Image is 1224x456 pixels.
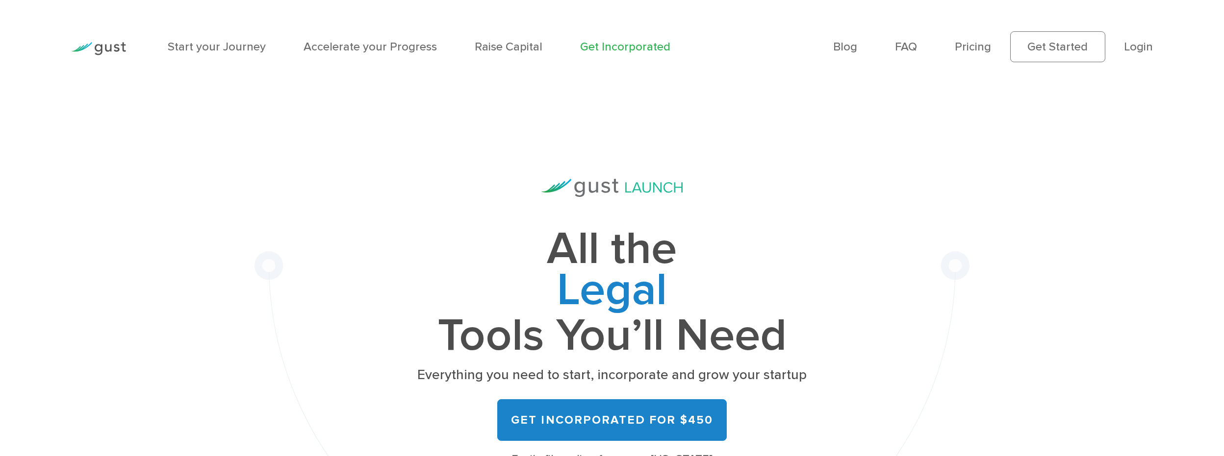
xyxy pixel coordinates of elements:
a: Get Incorporated [580,40,670,54]
a: Get Started [1010,31,1105,62]
span: Legal [417,269,808,315]
p: Everything you need to start, incorporate and grow your startup [417,366,808,384]
a: Start your Journey [168,40,266,54]
img: Gust Logo [71,42,126,55]
a: FAQ [895,40,917,54]
a: Pricing [955,40,991,54]
a: Login [1124,40,1153,54]
h1: All the Tools You’ll Need [417,228,808,357]
img: Gust Launch Logo [541,179,683,197]
a: Get Incorporated for $450 [497,399,726,441]
a: Raise Capital [475,40,542,54]
a: Accelerate your Progress [304,40,437,54]
a: Blog [833,40,857,54]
